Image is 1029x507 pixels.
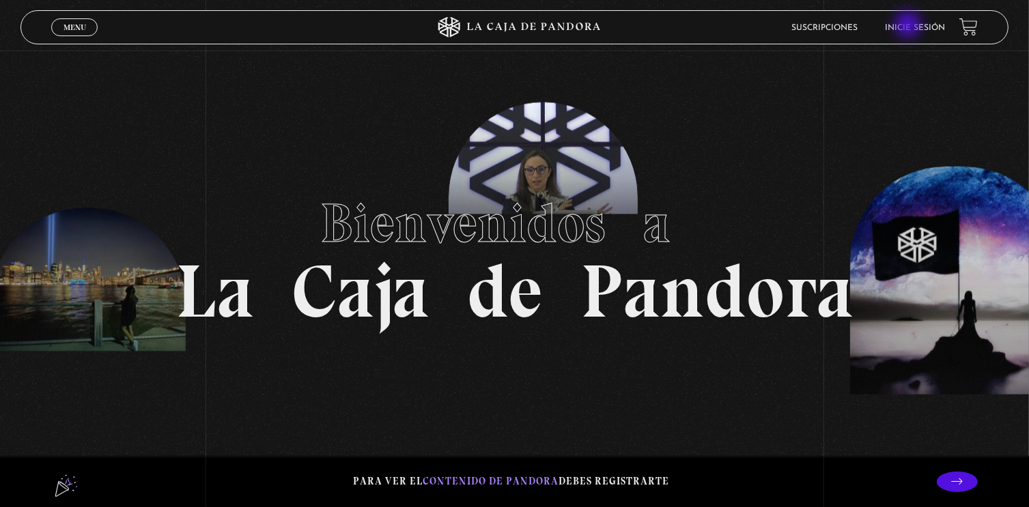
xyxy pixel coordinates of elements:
[792,24,858,32] a: Suscripciones
[175,179,854,329] h1: La Caja de Pandora
[423,475,559,487] span: contenido de Pandora
[64,23,86,31] span: Menu
[59,35,91,44] span: Cerrar
[353,472,669,491] p: Para ver el debes registrarte
[321,190,709,256] span: Bienvenidos a
[959,18,978,36] a: View your shopping cart
[886,24,946,32] a: Inicie sesión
